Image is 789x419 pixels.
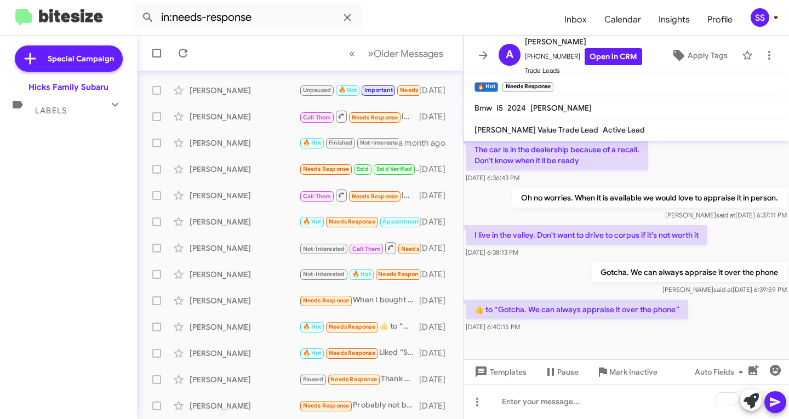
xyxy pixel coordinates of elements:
span: Not-Interested [303,271,345,278]
span: Finished [329,139,353,146]
span: Sold Verified [376,165,413,173]
div: [PERSON_NAME] [190,322,299,332]
div: [DATE] [419,400,454,411]
div: [DATE] [419,190,454,201]
div: ​👍​ to “ Gotcha. We can always appraise it over the phone ” [299,320,419,333]
span: Not-Interested [303,245,345,252]
div: [PERSON_NAME] [190,374,299,385]
span: Auto Fields [695,362,747,382]
a: Insights [650,4,699,36]
span: Trade Leads [525,65,642,76]
span: Needs Response [330,376,377,383]
span: Apply Tags [688,45,728,65]
a: Calendar [596,4,650,36]
span: Call Them [352,245,381,252]
span: 🔥 Hot [303,323,322,330]
span: Needs Response [329,218,375,225]
div: [PERSON_NAME] [190,243,299,254]
span: Unpaused [303,87,331,94]
div: Inbound Call [299,188,419,202]
div: I haven't purchased but I'm not interested right now [299,84,419,96]
span: Pause [557,362,579,382]
div: To enrich screen reader interactions, please activate Accessibility in Grammarly extension settings [464,384,789,419]
button: Templates [464,362,535,382]
div: a month ago [398,137,454,148]
div: [DATE] [419,85,454,96]
button: Pause [535,362,587,382]
button: Apply Tags [661,45,736,65]
div: Thanks you too [299,268,419,280]
div: [PERSON_NAME] [190,216,299,227]
span: said at [713,285,733,294]
div: [DATE] [419,111,454,122]
div: Bet [299,136,398,149]
span: Needs Response [400,87,447,94]
span: Profile [699,4,741,36]
span: Needs Response [329,349,375,357]
span: Needs Response [303,297,350,304]
div: [PERSON_NAME] [190,111,299,122]
span: Needs Response [329,323,375,330]
span: [PERSON_NAME] [DATE] 6:39:59 PM [662,285,787,294]
span: Call Them [303,193,331,200]
span: A [506,46,513,64]
p: ​👍​ to “ Gotcha. We can always appraise it over the phone ” [466,300,688,319]
div: Will do [299,215,419,228]
p: I live in the valley. Don't want to drive to corpus if it's not worth it [466,225,707,245]
button: Auto Fields [686,362,756,382]
span: [PERSON_NAME] [530,103,592,113]
div: Thank you sir [299,373,419,386]
button: Mark Inactive [587,362,666,382]
div: [DATE] [419,164,454,175]
span: said at [716,211,735,219]
span: Needs Response [303,165,350,173]
span: Needs Response [378,271,425,278]
div: [DATE] [419,322,454,332]
span: 🔥 Hot [352,271,371,278]
div: Inbound Call [299,241,419,255]
span: Not-Interested [360,139,402,146]
span: Templates [472,362,527,382]
span: 🔥 Hot [303,218,322,225]
small: Needs Response [502,82,553,92]
span: [DATE] 6:38:13 PM [466,248,518,256]
div: Inbound Call [299,110,419,123]
button: SS [741,8,777,27]
div: [PERSON_NAME] [190,269,299,280]
small: 🔥 Hot [474,82,498,92]
p: The car is in the dealership because of a recall. Don't know when it ll be ready [466,140,648,170]
span: 2024 [507,103,526,113]
input: Search [133,4,363,31]
span: « [349,47,355,60]
span: Bmw [474,103,492,113]
div: SS [751,8,769,27]
span: Needs Response [352,193,398,200]
div: [DATE] [419,243,454,254]
div: [PERSON_NAME] [190,85,299,96]
span: [DATE] 6:36:43 PM [466,174,519,182]
div: [DATE] [419,269,454,280]
button: Previous [342,42,362,65]
div: Liked “Sounds good i will have my product specialist give you a call between those hours” [299,347,419,359]
span: Special Campaign [48,53,114,64]
a: Special Campaign [15,45,123,72]
span: [PHONE_NUMBER] [525,48,642,65]
div: [PERSON_NAME] [190,164,299,175]
span: » [368,47,374,60]
span: 🔥 Hot [303,139,322,146]
span: Important [364,87,393,94]
span: Active Lead [603,125,645,135]
span: Older Messages [374,48,443,60]
p: Oh no worries. When it is available we would love to appraise it in person. [512,188,787,208]
a: Inbox [556,4,596,36]
button: Next [361,42,450,65]
div: [DATE] [419,216,454,227]
div: [DATE] [419,295,454,306]
div: [PERSON_NAME] [190,295,299,306]
nav: Page navigation example [343,42,450,65]
span: Needs Response [401,245,448,252]
span: Appointment Set [382,218,431,225]
span: I5 [496,103,503,113]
